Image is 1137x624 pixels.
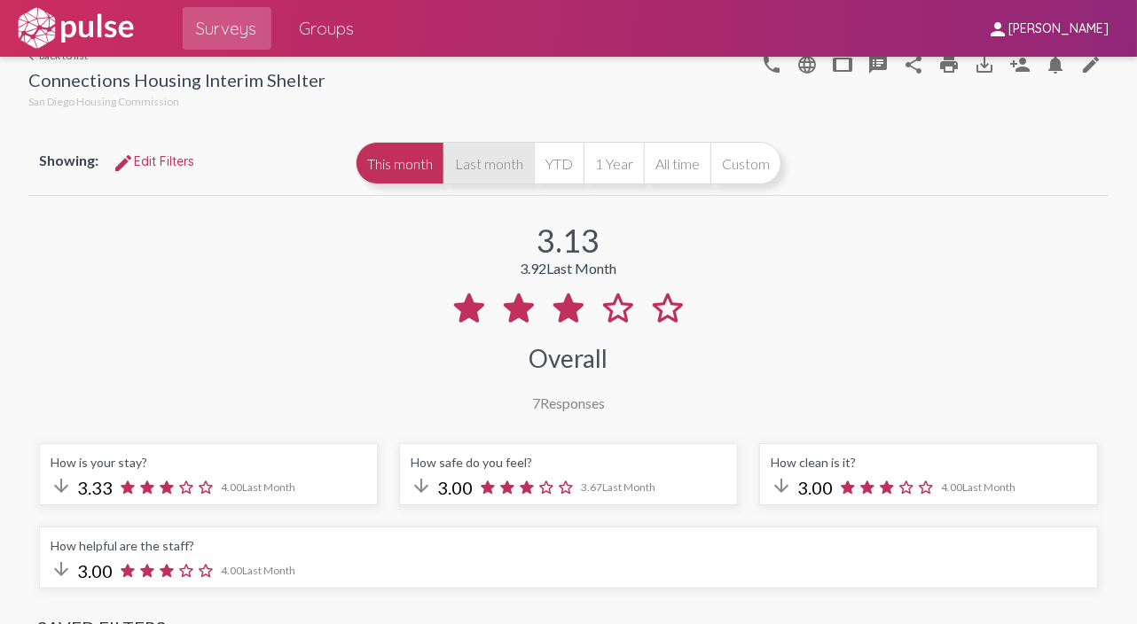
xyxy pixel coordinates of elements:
[584,142,644,184] button: 1 Year
[242,480,295,494] span: Last Month
[537,221,600,260] div: 3.13
[529,343,608,373] div: Overall
[1009,54,1031,75] mat-icon: Person
[771,455,1086,470] div: How clean is it?
[710,142,781,184] button: Custom
[987,19,1008,40] mat-icon: person
[1038,46,1073,82] button: Bell
[547,260,617,277] span: Last Month
[967,46,1002,82] button: Download
[534,142,584,184] button: YTD
[974,54,995,75] mat-icon: Download
[962,480,1015,494] span: Last Month
[941,480,1015,494] span: 4.00
[437,477,473,498] span: 3.00
[602,480,655,494] span: Last Month
[39,152,98,168] span: Showing:
[1080,54,1102,75] mat-icon: edit
[973,12,1123,44] button: [PERSON_NAME]
[1045,54,1066,75] mat-icon: Bell
[1008,21,1109,37] span: [PERSON_NAME]
[221,564,295,577] span: 4.00
[113,152,134,174] mat-icon: Edit Filters
[28,95,179,108] span: San Diego Housing Commission
[581,480,655,494] span: 3.67
[644,142,710,184] button: All time
[51,475,72,496] mat-icon: arrow_downward
[532,394,540,411] span: 7
[938,54,960,75] mat-icon: print
[860,46,896,82] button: speaker_notes
[411,455,726,470] div: How safe do you feel?
[77,560,113,581] span: 3.00
[51,538,1086,553] div: How helpful are the staff?
[761,54,782,75] mat-icon: language
[825,46,860,82] button: tablet
[356,142,443,184] button: This month
[98,145,208,177] button: Edit FiltersEdit Filters
[242,564,295,577] span: Last Month
[300,12,355,44] span: Groups
[286,7,369,50] a: Groups
[903,54,924,75] mat-icon: Share
[51,455,366,470] div: How is your stay?
[113,153,194,169] span: Edit Filters
[931,46,967,82] a: print
[183,7,271,50] a: Surveys
[796,54,818,75] mat-icon: language
[197,12,257,44] span: Surveys
[521,260,617,277] div: 3.92
[14,6,137,51] img: white-logo.svg
[832,54,853,75] mat-icon: tablet
[1073,46,1109,82] a: edit
[221,480,295,494] span: 4.00
[896,46,931,82] button: Share
[867,54,889,75] mat-icon: speaker_notes
[771,475,792,496] mat-icon: arrow_downward
[789,46,825,82] button: language
[443,142,534,184] button: Last month
[532,394,605,411] div: Responses
[1002,46,1038,82] button: Person
[51,558,72,580] mat-icon: arrow_downward
[754,46,789,82] button: language
[797,477,833,498] span: 3.00
[77,477,113,498] span: 3.33
[28,69,325,95] div: Connections Housing Interim Shelter
[411,475,432,496] mat-icon: arrow_downward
